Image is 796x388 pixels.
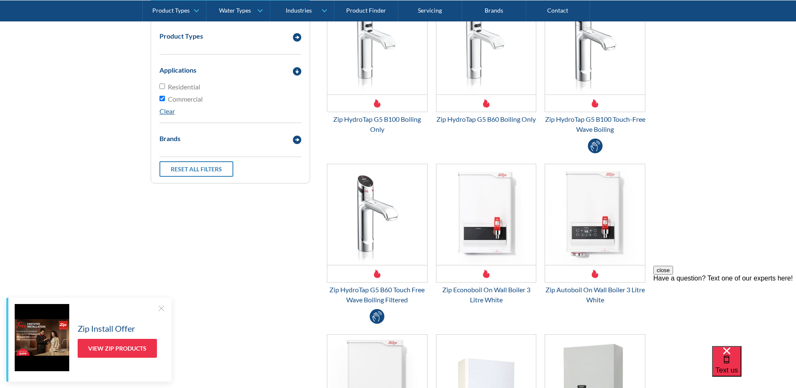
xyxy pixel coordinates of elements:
img: Zip Econoboil On Wall Boiler 3 Litre White [436,164,536,265]
div: Zip Econoboil On Wall Boiler 3 Litre White [436,285,537,305]
a: Zip Econoboil On Wall Boiler 3 Litre WhiteZip Econoboil On Wall Boiler 3 Litre White [436,164,537,305]
img: Zip HydroTap G5 B60 Touch Free Wave Boiling Filtered [327,164,427,265]
div: Zip HydroTap G5 B60 Boiling Only [436,114,537,124]
div: Brands [159,134,180,144]
div: Applications [159,65,196,75]
input: Commercial [159,96,165,101]
div: Product Types [152,7,190,14]
div: Industries [286,7,312,14]
div: Zip HydroTap G5 B60 Touch Free Wave Boiling Filtered [327,285,428,305]
h5: Zip Install Offer [78,322,135,335]
a: Clear [159,107,175,115]
span: Residential [168,82,200,92]
div: Zip HydroTap G5 B100 Touch-Free Wave Boiling [545,114,645,134]
iframe: podium webchat widget prompt [653,266,796,357]
img: Zip Autoboil On Wall Boiler 3 Litre White [545,164,645,265]
div: Zip HydroTap G5 B100 Boiling Only [327,114,428,134]
a: Zip Autoboil On Wall Boiler 3 Litre WhiteZip Autoboil On Wall Boiler 3 Litre White [545,164,645,305]
div: Zip Autoboil On Wall Boiler 3 Litre White [545,285,645,305]
a: Reset all filters [159,161,233,177]
span: Commercial [168,94,203,104]
img: Zip Install Offer [15,304,69,371]
a: Zip HydroTap G5 B60 Touch Free Wave Boiling FilteredZip HydroTap G5 B60 Touch Free Wave Boiling F... [327,164,428,305]
div: Water Types [219,7,251,14]
iframe: podium webchat widget bubble [712,346,796,388]
a: View Zip Products [78,339,157,358]
div: Product Types [159,31,203,41]
input: Residential [159,84,165,89]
